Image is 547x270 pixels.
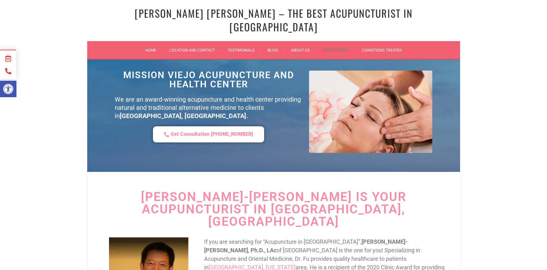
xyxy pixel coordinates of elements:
a: Service Area [323,46,356,54]
a: Testimonials [228,46,262,54]
a: Blog [268,46,285,54]
a: [PERSON_NAME] [PERSON_NAME] – The Best Acupuncturist In [GEOGRAPHIC_DATA] [135,6,413,34]
a: Location and Contact [169,46,222,54]
b: [GEOGRAPHIC_DATA], [GEOGRAPHIC_DATA]. [120,112,248,120]
a: Home [145,46,163,54]
span: Get Consultation [PHONE_NUMBER] [171,131,253,138]
a: About Us [291,46,317,54]
img: ACUPUNCTURE IN MISSION VIEJO, CA [309,71,432,153]
a: Conditions Treated [362,46,402,54]
span: If you are searching for “Acupuncture in [GEOGRAPHIC_DATA]”, [204,238,362,245]
h2: [PERSON_NAME]-[PERSON_NAME] is your Acupuncturist in [GEOGRAPHIC_DATA], [GEOGRAPHIC_DATA] [97,191,451,228]
h2: Mission Viejo Acupuncture and Health Center [115,71,303,89]
span: We are an award-winning acupuncture and health center providing natural and traditional alternati... [115,96,301,120]
a: Get Consultation [PHONE_NUMBER] [153,126,264,142]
